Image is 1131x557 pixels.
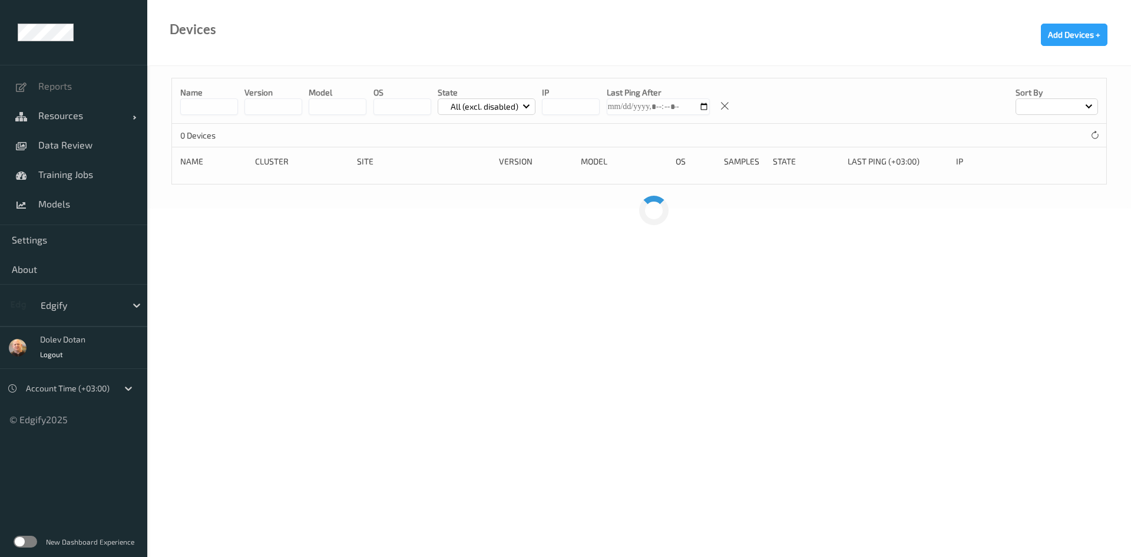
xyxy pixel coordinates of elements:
div: Site [357,156,491,167]
p: Sort by [1016,87,1098,98]
div: Samples [724,156,764,167]
p: Name [180,87,238,98]
p: All (excl. disabled) [447,101,522,113]
p: 0 Devices [180,130,269,141]
button: Add Devices + [1041,24,1107,46]
div: OS [676,156,716,167]
div: Cluster [255,156,349,167]
p: State [438,87,536,98]
p: OS [373,87,431,98]
p: IP [542,87,600,98]
div: Model [581,156,667,167]
div: State [773,156,839,167]
p: model [309,87,366,98]
div: Name [180,156,247,167]
div: ip [956,156,1036,167]
div: Last Ping (+03:00) [848,156,948,167]
p: Last Ping After [607,87,710,98]
div: Devices [170,24,216,35]
div: version [499,156,573,167]
p: version [244,87,302,98]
